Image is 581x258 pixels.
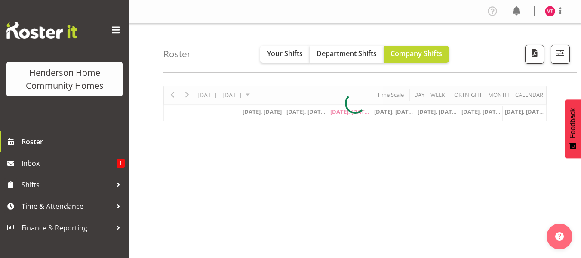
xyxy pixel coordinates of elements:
button: Your Shifts [260,46,310,63]
span: Feedback [569,108,577,138]
span: 1 [117,159,125,168]
button: Department Shifts [310,46,384,63]
span: Your Shifts [267,49,303,58]
span: Inbox [22,157,117,170]
span: Finance & Reporting [22,221,112,234]
h4: Roster [163,49,191,59]
div: Henderson Home Community Homes [15,66,114,92]
span: Department Shifts [317,49,377,58]
img: vanessa-thornley8527.jpg [545,6,555,16]
button: Filter Shifts [551,45,570,64]
img: Rosterit website logo [6,22,77,39]
span: Shifts [22,178,112,191]
button: Download a PDF of the roster according to the set date range. [525,45,544,64]
span: Roster [22,135,125,148]
span: Company Shifts [390,49,442,58]
button: Feedback - Show survey [565,99,581,158]
span: Time & Attendance [22,200,112,213]
img: help-xxl-2.png [555,232,564,241]
button: Company Shifts [384,46,449,63]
